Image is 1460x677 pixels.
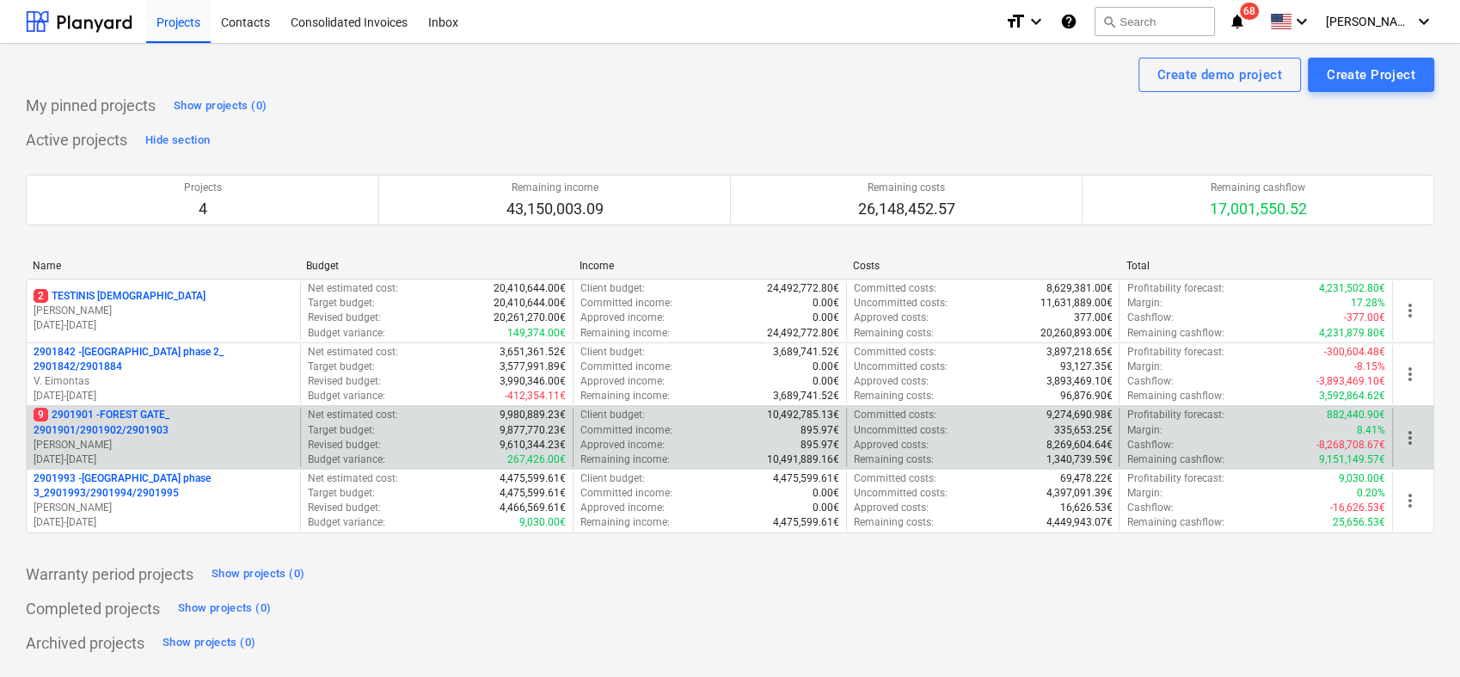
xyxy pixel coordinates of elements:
p: Approved costs : [854,438,929,452]
span: more_vert [1400,490,1420,511]
p: V. Eimontas [34,374,293,389]
p: 4 [184,199,222,219]
p: 3,990,346.00€ [500,374,566,389]
p: Target budget : [308,360,375,374]
p: Approved costs : [854,311,929,325]
button: Create demo project [1138,58,1301,92]
p: 4,449,943.07€ [1046,515,1112,530]
i: Knowledge base [1060,11,1077,32]
p: Committed income : [580,423,672,438]
p: [DATE] - [DATE] [34,515,293,530]
p: Warranty period projects [26,564,193,585]
p: 3,689,741.52€ [773,389,839,403]
p: Uncommitted costs : [854,360,948,374]
p: 20,410,644.00€ [494,296,566,311]
p: 4,466,569.61€ [500,501,566,515]
p: [DATE] - [DATE] [34,318,293,333]
p: Committed income : [580,296,672,311]
p: Remaining costs : [854,389,934,403]
p: 9,980,889.23€ [500,408,566,422]
p: Committed income : [580,486,672,501]
p: 0.00€ [813,486,839,501]
p: 4,475,599.61€ [773,515,839,530]
p: Remaining cashflow : [1126,515,1224,530]
span: 68 [1240,3,1259,20]
p: Budget variance : [308,326,385,341]
p: 0.00€ [813,296,839,311]
p: 9,274,690.98€ [1046,408,1112,422]
p: Revised budget : [308,374,381,389]
p: [DATE] - [DATE] [34,389,293,403]
p: Cashflow : [1126,311,1173,325]
div: Budget [306,260,566,272]
p: Remaining income [506,181,604,195]
div: 2901842 -[GEOGRAPHIC_DATA] phase 2_ 2901842/2901884V. Eimontas[DATE]-[DATE] [34,345,293,404]
p: [PERSON_NAME] [34,438,293,452]
p: 1,340,739.59€ [1046,452,1112,467]
p: Projects [184,181,222,195]
p: Net estimated cost : [308,345,398,360]
span: more_vert [1400,300,1420,321]
button: Show projects (0) [207,561,309,588]
p: 3,689,741.52€ [773,345,839,360]
p: Profitability forecast : [1126,471,1224,486]
p: Margin : [1126,360,1162,374]
p: 9,610,344.23€ [500,438,566,452]
p: Remaining cashflow : [1126,326,1224,341]
p: Client budget : [580,408,645,422]
div: Chat Widget [1374,594,1460,677]
i: keyboard_arrow_down [1414,11,1434,32]
p: Budget variance : [308,515,385,530]
p: Approved income : [580,374,665,389]
p: Remaining cashflow : [1126,452,1224,467]
i: notifications [1229,11,1246,32]
p: Profitability forecast : [1126,408,1224,422]
p: -300,604.48€ [1324,345,1385,360]
p: Remaining costs : [854,326,934,341]
p: 93,127.35€ [1059,360,1112,374]
div: 92901901 -FOREST GATE_ 2901901/2901902/2901903[PERSON_NAME][DATE]-[DATE] [34,408,293,467]
p: -8,268,708.67€ [1316,438,1385,452]
button: Show projects (0) [169,92,271,120]
span: 2 [34,289,48,303]
p: 4,475,599.61€ [773,471,839,486]
p: 377.00€ [1073,311,1112,325]
span: [PERSON_NAME] [1326,15,1412,28]
p: 11,631,889.00€ [1040,296,1112,311]
p: 2901842 - [GEOGRAPHIC_DATA] phase 2_ 2901842/2901884 [34,345,293,374]
p: 4,475,599.61€ [500,486,566,501]
p: Committed costs : [854,408,936,422]
p: 3,592,864.62€ [1319,389,1385,403]
div: Show projects (0) [163,633,255,653]
p: Archived projects [26,633,144,654]
p: Remaining income : [580,452,670,467]
p: [PERSON_NAME] [34,501,293,515]
p: 0.00€ [813,501,839,515]
p: 9,877,770.23€ [500,423,566,438]
i: keyboard_arrow_down [1291,11,1312,32]
button: Search [1095,7,1215,36]
div: Hide section [145,131,210,151]
p: 4,475,599.61€ [500,471,566,486]
p: 895.97€ [801,423,839,438]
p: Approved income : [580,501,665,515]
p: [PERSON_NAME] [34,304,293,318]
p: Cashflow : [1126,501,1173,515]
p: 2901993 - [GEOGRAPHIC_DATA] phase 3_2901993/2901994/2901995 [34,471,293,501]
p: Margin : [1126,486,1162,501]
span: more_vert [1400,364,1420,385]
p: Remaining income : [580,515,670,530]
p: 16,626.53€ [1059,501,1112,515]
p: 20,410,644.00€ [494,281,566,296]
p: 3,893,469.10€ [1046,374,1112,389]
p: 2901901 - FOREST GATE_ 2901901/2901902/2901903 [34,408,293,437]
p: Budget variance : [308,389,385,403]
p: Margin : [1126,423,1162,438]
p: 3,577,991.89€ [500,360,566,374]
p: Profitability forecast : [1126,345,1224,360]
div: Name [33,260,292,272]
p: 17,001,550.52 [1210,199,1307,219]
p: 24,492,772.80€ [767,281,839,296]
p: -3,893,469.10€ [1316,374,1385,389]
p: 0.20% [1357,486,1385,501]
